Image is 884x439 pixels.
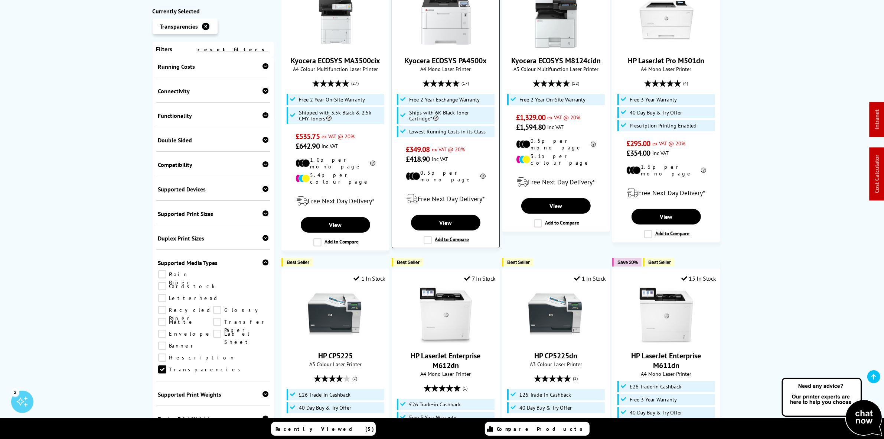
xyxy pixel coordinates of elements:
[409,401,461,407] span: £26 Trade-in Cashback
[276,426,375,432] span: Recently Viewed (5)
[643,258,675,267] button: Best Seller
[299,405,351,411] span: 40 Day Buy & Try Offer
[630,123,697,129] span: Prescription Printing Enabled
[286,361,385,368] span: A3 Colour Laser Printer
[639,42,694,50] a: HP LaserJet Pro M501dn
[547,123,564,130] span: inc VAT
[506,172,606,193] div: modal_delivery
[158,306,213,314] a: Recycled Paper
[684,76,688,90] span: (4)
[158,342,213,350] a: Banner
[630,97,677,103] span: Free 3 Year Warranty
[616,183,716,203] div: modal_delivery
[464,275,496,282] div: 7 In Stock
[463,381,468,395] span: (1)
[396,188,496,209] div: modal_delivery
[296,156,375,170] li: 1.0p per mono page
[213,306,268,314] a: Glossy
[158,365,245,374] a: Transparencies
[506,65,606,72] span: A3 Colour Multifunction Laser Printer
[497,426,587,432] span: Compare Products
[158,210,269,217] div: Supported Print Sizes
[461,76,469,90] span: (17)
[617,259,638,265] span: Save 20%
[409,110,493,122] span: Ships with 6K Black Toner Cartridge*
[286,191,385,212] div: modal_delivery
[322,133,355,140] span: ex VAT @ 20%
[281,258,313,267] button: Best Seller
[780,377,884,438] img: Open Live Chat window
[519,97,585,103] span: Free 2 Year On-Site Warranty
[639,338,694,345] a: HP LaserJet Enterprise M611dn
[406,145,430,154] span: £349.08
[516,113,545,122] span: £1,329.00
[630,410,682,416] span: 40 Day Buy & Try Offer
[616,65,716,72] span: A4 Mono Laser Printer
[873,155,881,193] a: Cost Calculator
[628,56,705,65] a: HP LaserJet Pro M501dn
[626,148,650,158] span: £354.00
[630,384,681,390] span: £26 Trade-in Cashback
[299,110,383,122] span: Shipped with 3.5k Black & 2.5k CMY Toners
[574,275,606,282] div: 1 In Stock
[630,110,682,116] span: 40 Day Buy & Try Offer
[519,392,571,398] span: £26 Trade-in Cashback
[528,42,584,50] a: Kyocera ECOSYS M8124cidn
[648,259,671,265] span: Best Seller
[158,294,220,302] a: Letterhead
[612,258,642,267] button: Save 20%
[639,288,694,343] img: HP LaserJet Enterprise M611dn
[424,236,469,244] label: Add to Compare
[296,172,375,185] li: 5.4p per colour page
[271,422,376,436] a: Recently Viewed (5)
[299,97,365,103] span: Free 2 Year On-Site Warranty
[626,139,650,148] span: £295.00
[198,46,268,53] a: reset filters
[392,258,423,267] button: Best Seller
[158,87,269,95] div: Connectivity
[291,56,381,65] a: Kyocera ECOSYS MA3500cix
[158,318,213,326] a: Matte
[158,235,269,242] div: Duplex Print Sizes
[158,415,269,423] div: Duplex Print Weights
[287,259,309,265] span: Best Seller
[652,149,669,156] span: inc VAT
[521,198,590,214] a: View
[308,288,363,343] img: HP CP5225
[351,76,359,90] span: (27)
[213,330,268,338] a: Label Sheet
[158,259,269,267] div: Supported Media Types
[502,258,534,267] button: Best Seller
[409,129,486,135] span: Lowest Running Costs in its Class
[405,56,487,65] a: Kyocera ECOSYS PA4500x
[873,110,881,130] a: Intranet
[535,351,578,361] a: HP CP5225dn
[158,354,236,362] a: Prescription
[213,318,268,326] a: Transfer Paper
[616,370,716,377] span: A4 Mono Laser Printer
[418,288,474,343] img: HP LaserJet Enterprise M612dn
[632,209,701,225] a: View
[313,238,359,246] label: Add to Compare
[409,414,456,420] span: Free 3 Year Warranty
[353,275,385,282] div: 1 In Stock
[528,288,584,343] img: HP CP5225dn
[296,141,320,151] span: £642.90
[301,217,370,233] a: View
[630,397,677,403] span: Free 3 Year Warranty
[286,65,385,72] span: A4 Colour Multifunction Laser Printer
[418,338,474,345] a: HP LaserJet Enterprise M612dn
[158,185,269,193] div: Supported Devices
[485,422,590,436] a: Compare Products
[507,259,530,265] span: Best Seller
[158,282,215,290] a: Cardstock
[626,164,706,177] li: 1.6p per mono page
[516,138,596,151] li: 0.5p per mono page
[534,219,579,227] label: Add to Compare
[409,97,480,103] span: Free 2 Year Exchange Warranty
[411,351,481,370] a: HP LaserJet Enterprise M612dn
[308,42,363,50] a: Kyocera ECOSYS MA3500cix
[158,136,269,144] div: Double Sided
[652,140,685,147] span: ex VAT @ 20%
[406,170,486,183] li: 0.5p per mono page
